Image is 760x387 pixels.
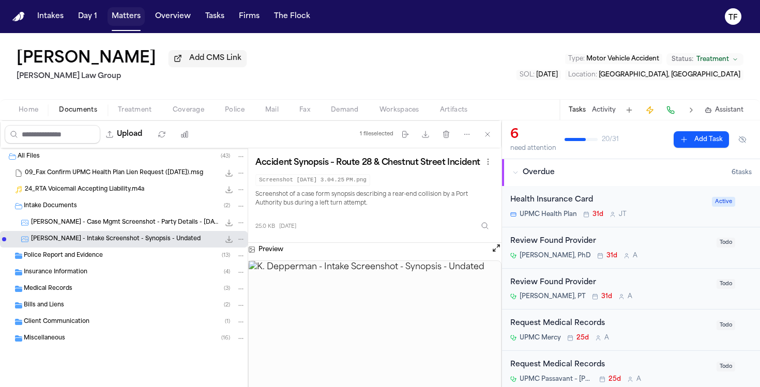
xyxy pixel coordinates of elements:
[18,152,40,161] span: All Files
[491,243,501,253] button: Open preview
[520,210,577,219] span: UPMC Health Plan
[173,106,204,114] span: Coverage
[732,168,752,177] span: 6 task s
[717,238,735,247] span: Todo
[510,359,710,371] div: Request Medical Records
[569,106,586,114] button: Tasks
[733,131,752,148] button: Hide completed tasks (⌘⇧H)
[663,103,678,117] button: Make a Call
[224,302,230,308] span: ( 2 )
[576,334,589,342] span: 25d
[440,106,468,114] span: Artifacts
[601,292,612,301] span: 31d
[502,309,760,351] div: Open task: Request Medical Records
[224,234,234,244] button: Download K. Depperman - Intake Screenshot - Synopsis - Undated
[360,131,393,137] div: 1 file selected
[674,131,729,148] button: Add Task
[516,70,561,80] button: Edit SOL: 2025-05-21
[717,279,735,289] span: Todo
[491,243,501,256] button: Open preview
[100,125,148,144] button: Upload
[510,236,710,247] div: Review Found Provider
[604,334,609,342] span: A
[189,53,241,64] span: Add CMS Link
[715,106,743,114] span: Assistant
[510,127,556,143] div: 6
[24,252,103,260] span: Police Report and Evidence
[19,106,38,114] span: Home
[17,70,247,83] h2: [PERSON_NAME] Law Group
[74,7,101,26] button: Day 1
[118,106,152,114] span: Treatment
[712,197,735,207] span: Active
[717,320,735,330] span: Todo
[510,194,706,206] div: Health Insurance Card
[502,186,760,227] div: Open task: Health Insurance Card
[224,184,234,195] button: Download 24_RTA Voicemail Accepting Liability.m4a
[520,334,561,342] span: UPMC Mercy
[25,169,203,178] span: 09_Fax Confirm UPMC Health Plan Lien Request ([DATE]).msg
[672,55,693,64] span: Status:
[279,223,296,230] span: [DATE]
[33,7,68,26] button: Intakes
[225,106,245,114] span: Police
[379,106,419,114] span: Workspaces
[592,210,603,219] span: 31d
[25,185,144,194] span: 24_RTA Voicemail Accepting Liability.m4a
[502,159,760,186] button: Overdue6tasks
[12,12,25,22] img: Finch Logo
[592,106,616,114] button: Activity
[705,106,743,114] button: Assistant
[108,7,145,26] a: Matters
[565,54,662,64] button: Edit Type: Motor Vehicle Accident
[510,318,710,330] div: Request Medical Records
[224,286,230,291] span: ( 3 )
[609,375,621,383] span: 25d
[255,158,480,168] h3: Accident Synopsis – Route 28 & Chestnut Street Incident
[520,252,591,260] span: [PERSON_NAME], PhD
[636,375,641,383] span: A
[270,7,314,26] button: The Flock
[222,253,230,258] span: ( 13 )
[255,174,370,186] code: Screenshot [DATE] 3.04.25 PM.png
[24,202,77,211] span: Intake Documents
[476,216,494,235] button: Inspect
[24,318,89,327] span: Client Communication
[235,7,264,26] button: Firms
[24,285,72,293] span: Medical Records
[619,210,627,219] span: J T
[255,190,494,209] p: Screenshot of a case form synopsis describing a rear-end collision by a Port Authority bus during...
[717,362,735,371] span: Todo
[31,235,201,244] span: [PERSON_NAME] - Intake Screenshot - Synopsis - Undated
[201,7,229,26] button: Tasks
[520,375,593,383] span: UPMC Passavant – [PERSON_NAME]
[520,72,535,78] span: SOL :
[151,7,195,26] button: Overview
[24,268,87,277] span: Insurance Information
[565,70,743,80] button: Edit Location: Pittsburgh, PA
[643,103,657,117] button: Create Immediate Task
[24,334,65,343] span: Miscellaneous
[221,153,230,159] span: ( 43 )
[602,135,619,144] span: 20 / 31
[255,223,275,230] span: 25.0 KB
[224,168,234,178] button: Download 09_Fax Confirm UPMC Health Plan Lien Request (6.24.25).msg
[622,103,636,117] button: Add Task
[17,50,156,68] h1: [PERSON_NAME]
[586,56,659,62] span: Motor Vehicle Accident
[24,301,64,310] span: Bills and Liens
[502,227,760,269] div: Open task: Review Found Provider
[510,144,556,152] div: need attention
[299,106,310,114] span: Fax
[633,252,637,260] span: A
[265,106,279,114] span: Mail
[259,245,283,254] h3: Preview
[599,72,740,78] span: [GEOGRAPHIC_DATA], [GEOGRAPHIC_DATA]
[536,72,558,78] span: [DATE]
